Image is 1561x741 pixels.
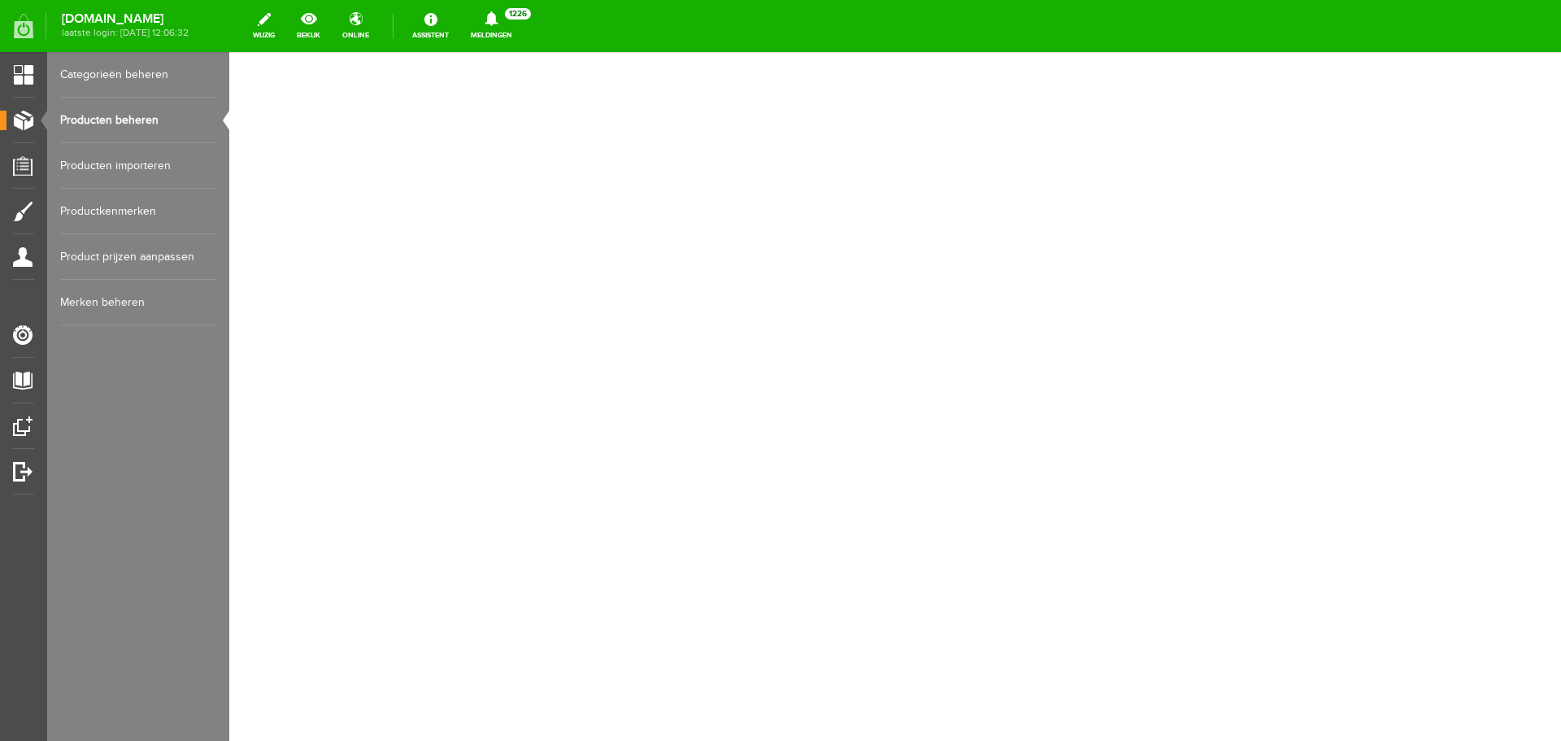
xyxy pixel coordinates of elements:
span: 1226 [505,8,531,20]
span: laatste login: [DATE] 12:06:32 [62,28,189,37]
a: Merken beheren [60,280,216,325]
a: Producten importeren [60,143,216,189]
strong: [DOMAIN_NAME] [62,15,189,24]
a: wijzig [243,8,285,44]
a: Productkenmerken [60,189,216,234]
a: Meldingen1226 [461,8,522,44]
a: Categorieën beheren [60,52,216,98]
a: bekijk [287,8,330,44]
a: Producten beheren [60,98,216,143]
a: online [333,8,379,44]
a: Assistent [402,8,459,44]
a: Product prijzen aanpassen [60,234,216,280]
